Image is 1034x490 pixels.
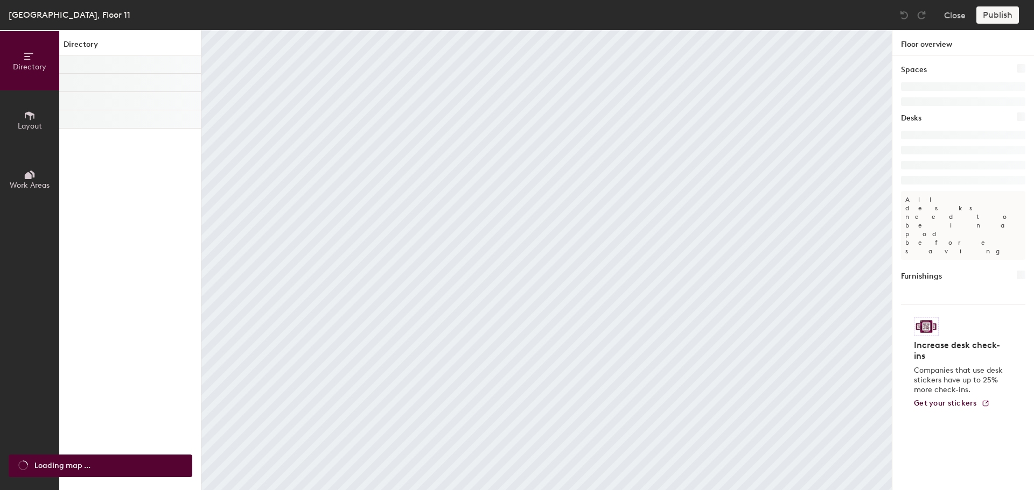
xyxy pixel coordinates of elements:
[916,10,927,20] img: Redo
[10,181,50,190] span: Work Areas
[901,112,921,124] h1: Desks
[59,39,201,55] h1: Directory
[901,191,1025,260] p: All desks need to be in a pod before saving
[201,30,892,490] canvas: Map
[901,271,942,282] h1: Furnishings
[914,366,1006,395] p: Companies that use desk stickers have up to 25% more check-ins.
[914,340,1006,361] h4: Increase desk check-ins
[914,317,939,336] img: Sticker logo
[892,30,1034,55] h1: Floor overview
[34,460,90,472] span: Loading map ...
[944,6,966,24] button: Close
[18,122,42,131] span: Layout
[901,64,927,76] h1: Spaces
[13,62,46,72] span: Directory
[9,8,130,22] div: [GEOGRAPHIC_DATA], Floor 11
[914,399,977,408] span: Get your stickers
[899,10,910,20] img: Undo
[914,399,990,408] a: Get your stickers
